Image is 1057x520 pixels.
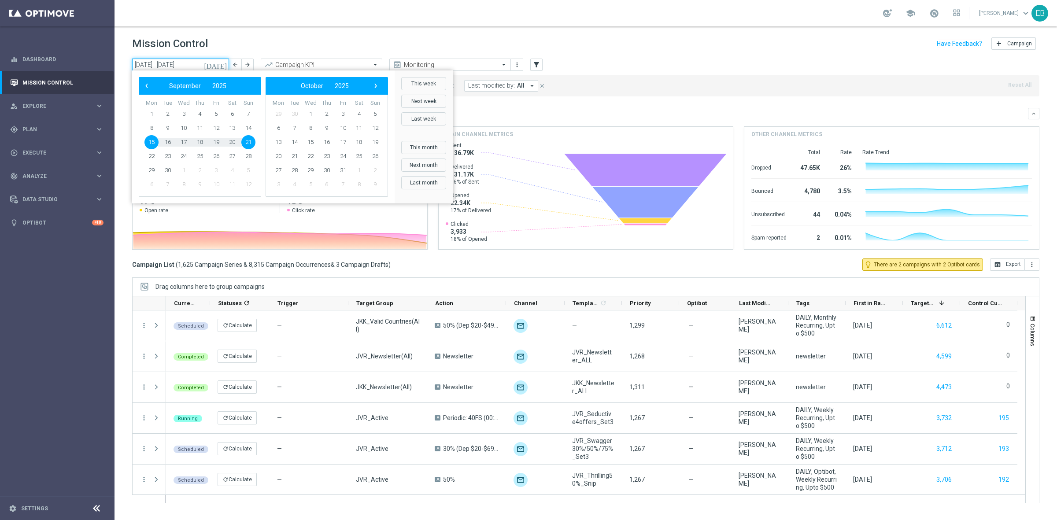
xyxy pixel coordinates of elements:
i: refresh [222,384,229,390]
th: weekday [335,100,351,107]
div: 0.04% [831,207,852,221]
th: weekday [303,100,319,107]
div: 3.5% [831,183,852,197]
button: more_vert [140,383,148,391]
button: 195 [998,413,1010,424]
span: 10 [336,121,350,135]
span: 31 [336,163,350,177]
span: 25 [193,149,207,163]
span: 50% [443,476,455,483]
span: 5 [368,107,382,121]
i: arrow_forward [244,62,251,68]
span: 2 [161,107,175,121]
div: equalizer Dashboard [10,56,104,63]
button: keyboard_arrow_down [1028,108,1039,119]
span: Sent [451,142,474,149]
span: September [169,82,201,89]
span: 131.17K [451,170,479,178]
div: EB [1031,5,1048,22]
button: more_vert [140,321,148,329]
span: 27 [271,163,285,177]
div: Press SPACE to select this row. [166,465,1017,495]
button: refreshCalculate [218,411,257,424]
span: 13 [225,121,239,135]
i: keyboard_arrow_down [1031,111,1037,117]
th: weekday [160,100,176,107]
span: 3 [209,163,223,177]
button: more_vert [140,352,148,360]
button: more_vert [140,476,148,483]
img: Optimail [514,411,528,425]
span: 12 [368,121,382,135]
div: Press SPACE to select this row. [133,465,166,495]
span: 28 [288,163,302,177]
th: weekday [351,100,367,107]
span: 1 [303,107,318,121]
div: Press SPACE to select this row. [166,341,1017,372]
span: 6 [271,121,285,135]
span: A [435,477,440,482]
span: 5 [209,107,223,121]
th: weekday [144,100,160,107]
span: Delivered [451,163,479,170]
div: track_changes Analyze keyboard_arrow_right [10,173,104,180]
div: Mission Control [10,71,103,94]
th: weekday [319,100,335,107]
i: play_circle_outline [10,149,18,157]
button: 193 [998,443,1010,454]
i: trending_up [264,60,273,69]
button: lightbulb_outline There are 2 campaigns with 2 Optibot cards [862,258,983,271]
a: [PERSON_NAME]keyboard_arrow_down [978,7,1031,20]
span: 14 [288,135,302,149]
img: Optimail [514,380,528,395]
i: refresh [222,476,229,483]
div: Dashboard [10,48,103,71]
span: Analyze [22,173,95,179]
i: add [995,40,1002,47]
h4: Main channel metrics [446,130,513,138]
button: Next week [401,95,446,108]
i: open_in_browser [994,261,1001,268]
span: 24 [336,149,350,163]
span: 15 [144,135,159,149]
span: Columns [1029,324,1036,346]
span: A [435,384,440,390]
div: Dropped [751,160,787,174]
button: refreshCalculate [218,473,257,486]
span: 9 [320,121,334,135]
a: Dashboard [22,48,103,71]
span: 29 [303,163,318,177]
i: [DATE] [204,61,228,69]
button: [DATE] [203,59,229,72]
button: 192 [998,474,1010,485]
i: gps_fixed [10,125,18,133]
span: ‹ [141,80,152,92]
bs-datepicker-navigation-view: ​ ​ ​ [268,80,381,92]
span: 7 [288,121,302,135]
span: 26 [209,149,223,163]
label: 0 [1006,321,1010,328]
img: Email [514,319,528,333]
span: All [517,82,525,89]
span: 5 [241,163,255,177]
button: more_vert [140,445,148,453]
span: 9 [161,121,175,135]
i: arrow_drop_down [528,82,536,90]
span: 23 [320,149,334,163]
span: A [435,354,440,359]
th: weekday [367,100,383,107]
button: more_vert [1025,258,1039,271]
span: Periodic: 40FS (00:00-05:59 ) / 25% + 25FS (06:00-11:59 ) / 75% (12:00-17:59 ) / 100% (18:00-23:59 ) [443,414,499,422]
i: keyboard_arrow_right [95,195,103,203]
div: person_search Explore keyboard_arrow_right [10,103,104,110]
span: 4 [193,107,207,121]
i: lightbulb_outline [864,261,872,269]
span: 29 [271,107,285,121]
span: 12 [209,121,223,135]
i: arrow_back [232,62,238,68]
button: refreshCalculate [218,442,257,455]
button: add Campaign [991,37,1036,50]
div: Rate [831,149,852,156]
span: 20 [271,149,285,163]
